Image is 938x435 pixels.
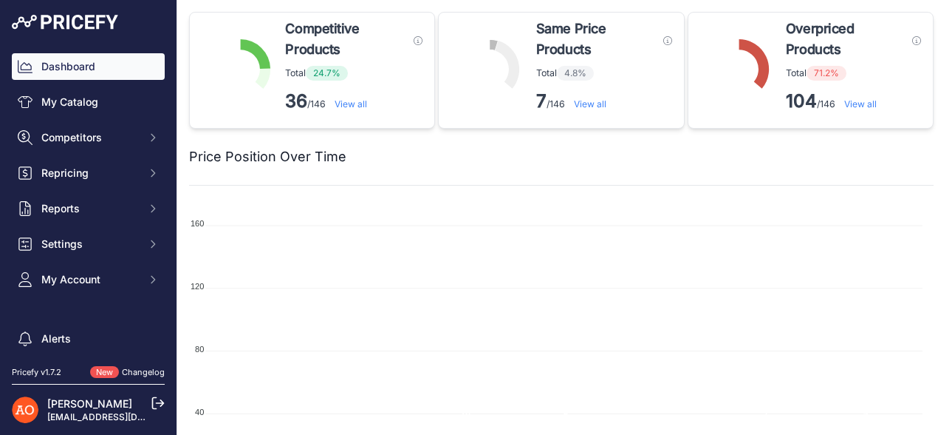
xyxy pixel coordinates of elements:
[12,326,165,352] a: Alerts
[12,15,118,30] img: Pricefy Logo
[536,18,657,60] span: Same Price Products
[786,18,906,60] span: Overpriced Products
[47,411,202,422] a: [EMAIL_ADDRESS][DOMAIN_NAME]
[335,98,367,109] a: View all
[844,98,877,109] a: View all
[12,195,165,222] button: Reports
[536,90,672,113] p: /146
[47,397,132,410] a: [PERSON_NAME]
[536,90,547,112] strong: 7
[12,124,165,151] button: Competitors
[122,367,165,377] a: Changelog
[786,90,921,113] p: /146
[285,90,307,112] strong: 36
[12,160,165,186] button: Repricing
[41,201,138,216] span: Reports
[786,90,817,112] strong: 104
[41,272,138,287] span: My Account
[12,53,165,80] a: Dashboard
[41,166,138,181] span: Repricing
[536,66,672,81] p: Total
[90,366,119,379] span: New
[12,266,165,293] button: My Account
[41,130,138,145] span: Competitors
[285,90,422,113] p: /146
[574,98,606,109] a: View all
[12,366,61,379] div: Pricefy v1.7.2
[12,89,165,115] a: My Catalog
[807,66,846,81] span: 71.2%
[195,345,204,354] tspan: 80
[12,53,165,408] nav: Sidebar
[189,146,346,167] h2: Price Position Over Time
[786,66,921,81] p: Total
[557,66,594,81] span: 4.8%
[191,219,204,228] tspan: 160
[195,408,204,417] tspan: 40
[306,66,348,81] span: 24.7%
[191,282,204,291] tspan: 120
[12,231,165,257] button: Settings
[41,237,138,252] span: Settings
[285,66,422,81] p: Total
[285,18,408,60] span: Competitive Products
